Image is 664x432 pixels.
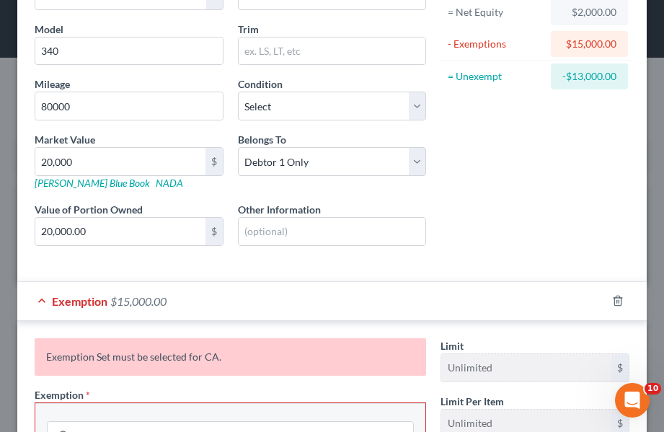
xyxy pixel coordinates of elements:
[441,394,504,409] label: Limit Per Item
[35,92,223,120] input: --
[562,37,616,51] div: $15,000.00
[239,38,426,65] input: ex. LS, LT, etc
[238,76,283,92] label: Condition
[205,218,223,245] div: $
[52,294,107,308] span: Exemption
[441,354,611,382] input: --
[562,5,616,19] div: $2,000.00
[562,69,616,84] div: -$13,000.00
[35,338,426,376] div: Exemption Set must be selected for CA.
[238,133,286,146] span: Belongs To
[238,202,321,217] label: Other Information
[448,5,544,19] div: = Net Equity
[35,38,223,65] input: ex. Altima
[35,389,84,401] span: Exemption
[238,22,259,37] label: Trim
[35,132,95,147] label: Market Value
[645,383,661,394] span: 10
[35,202,143,217] label: Value of Portion Owned
[35,218,205,245] input: 0.00
[448,69,544,84] div: = Unexempt
[239,218,426,245] input: (optional)
[615,383,650,418] iframe: Intercom live chat
[35,22,63,37] label: Model
[35,148,205,175] input: 0.00
[205,148,223,175] div: $
[611,354,629,382] div: $
[35,76,70,92] label: Mileage
[156,177,183,189] a: NADA
[441,340,464,352] span: Limit
[448,37,544,51] div: - Exemptions
[35,177,150,189] a: [PERSON_NAME] Blue Book
[110,294,167,308] span: $15,000.00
